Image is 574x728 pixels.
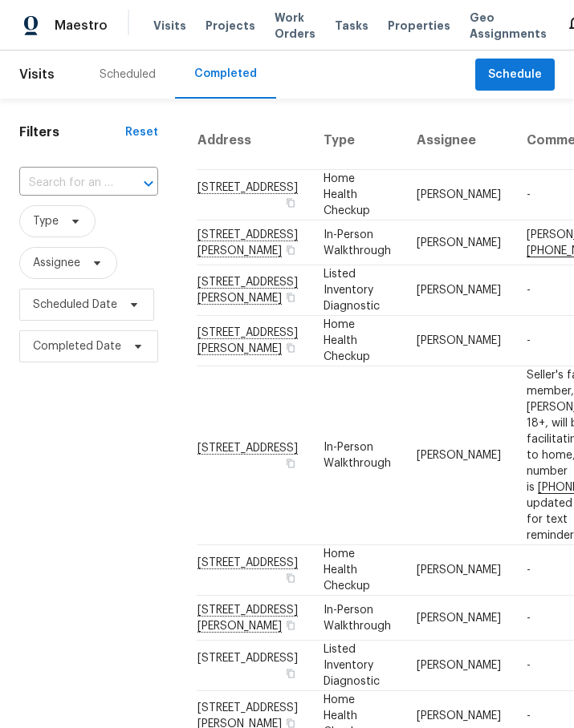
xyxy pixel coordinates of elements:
td: Home Health Checkup [311,316,404,366]
button: Copy Address [283,196,298,210]
td: [PERSON_NAME] [404,316,514,366]
td: [PERSON_NAME] [404,545,514,596]
td: [PERSON_NAME] [404,265,514,316]
button: Copy Address [283,571,298,585]
button: Copy Address [283,243,298,257]
span: Work Orders [275,10,315,42]
button: Open [137,172,160,195]
td: [PERSON_NAME] [404,170,514,220]
td: [PERSON_NAME] [404,641,514,691]
td: [PERSON_NAME] [404,596,514,641]
span: Schedule [488,65,542,85]
td: In-Person Walkthrough [311,596,404,641]
td: Listed Inventory Diagnostic [311,265,404,316]
button: Copy Address [283,618,298,633]
span: Assignee [33,255,80,271]
h1: Filters [19,124,125,140]
button: Copy Address [283,456,298,471]
td: [STREET_ADDRESS] [197,641,311,691]
td: Home Health Checkup [311,545,404,596]
button: Copy Address [283,341,298,355]
td: [PERSON_NAME] [404,220,514,265]
div: Completed [194,66,257,82]
button: Schedule [475,59,555,91]
button: Copy Address [283,666,298,681]
span: Visits [19,57,55,92]
span: Maestro [55,18,108,34]
span: Projects [206,18,255,34]
span: Scheduled Date [33,297,117,313]
span: Visits [153,18,186,34]
div: Scheduled [100,67,156,83]
th: Assignee [404,111,514,170]
td: Listed Inventory Diagnostic [311,641,404,691]
td: In-Person Walkthrough [311,220,404,265]
span: Completed Date [33,338,121,354]
button: Copy Address [283,290,298,305]
input: Search for an address... [19,171,113,196]
span: Geo Assignments [470,10,547,42]
span: Tasks [335,20,368,31]
span: Type [33,213,59,229]
div: Reset [125,124,158,140]
span: Properties [388,18,450,34]
td: Home Health Checkup [311,170,404,220]
td: [PERSON_NAME] [404,366,514,545]
th: Type [311,111,404,170]
th: Address [197,111,311,170]
td: In-Person Walkthrough [311,366,404,545]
